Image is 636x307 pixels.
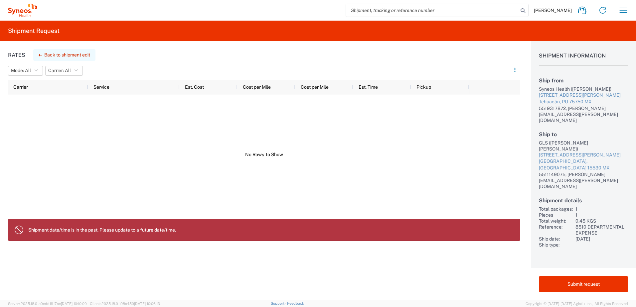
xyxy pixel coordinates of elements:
a: Support [271,301,287,305]
a: [STREET_ADDRESS][PERSON_NAME][GEOGRAPHIC_DATA], [GEOGRAPHIC_DATA] 15530 MX [539,152,628,171]
div: 5519317872, [PERSON_NAME][EMAIL_ADDRESS][PERSON_NAME][DOMAIN_NAME] [539,105,628,123]
span: Copyright © [DATE]-[DATE] Agistix Inc., All Rights Reserved [526,301,628,307]
span: [DATE] 10:10:00 [61,302,87,306]
span: Service [93,84,109,90]
p: Shipment date/time is in the past. Please update to a future date/time. [28,227,515,233]
button: Mode: All [8,66,43,76]
h2: Shipment details [539,197,628,204]
button: Carrier: All [45,66,83,76]
div: GLS ([PERSON_NAME] [PERSON_NAME]) [539,140,628,152]
div: [DATE] [575,236,628,242]
div: Total weight: [539,218,573,224]
div: [GEOGRAPHIC_DATA], [GEOGRAPHIC_DATA] 15530 MX [539,158,628,171]
span: Client: 2025.18.0-198a450 [90,302,160,306]
button: Back to shipment edit [33,49,95,61]
span: [DATE] 10:06:13 [134,302,160,306]
span: Carrier [13,84,28,90]
div: 5511149075, [PERSON_NAME][EMAIL_ADDRESS][PERSON_NAME][DOMAIN_NAME] [539,171,628,189]
h2: Ship from [539,77,628,84]
div: Ship type: [539,242,573,248]
input: Shipment, tracking or reference number [346,4,518,17]
div: Reference: [539,224,573,236]
span: Est. Cost [185,84,204,90]
span: Server: 2025.18.0-a0edd1917ac [8,302,87,306]
h2: Ship to [539,131,628,138]
span: Cost per Mile [301,84,329,90]
div: Tehuacán, PU 75750 MX [539,99,628,105]
h2: Shipment Request [8,27,60,35]
div: [STREET_ADDRESS][PERSON_NAME] [539,152,628,158]
span: Cost per Mile [243,84,271,90]
div: Ship date: [539,236,573,242]
div: Pieces [539,212,573,218]
div: 0.45 KGS [575,218,628,224]
button: Submit request [539,276,628,292]
div: [STREET_ADDRESS][PERSON_NAME] [539,92,628,99]
span: [PERSON_NAME] [534,7,572,13]
h1: Rates [8,52,25,58]
h1: Shipment Information [539,52,628,66]
div: Syneos Health ([PERSON_NAME]) [539,86,628,92]
span: Est. Time [359,84,378,90]
div: 1 [575,212,628,218]
div: Total packages: [539,206,573,212]
a: [STREET_ADDRESS][PERSON_NAME]Tehuacán, PU 75750 MX [539,92,628,105]
div: 8510 DEPARTMENTAL EXPENSE [575,224,628,236]
a: Feedback [287,301,304,305]
span: Pickup [416,84,431,90]
div: 1 [575,206,628,212]
span: Mode: All [11,67,31,74]
span: Carrier: All [48,67,71,74]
